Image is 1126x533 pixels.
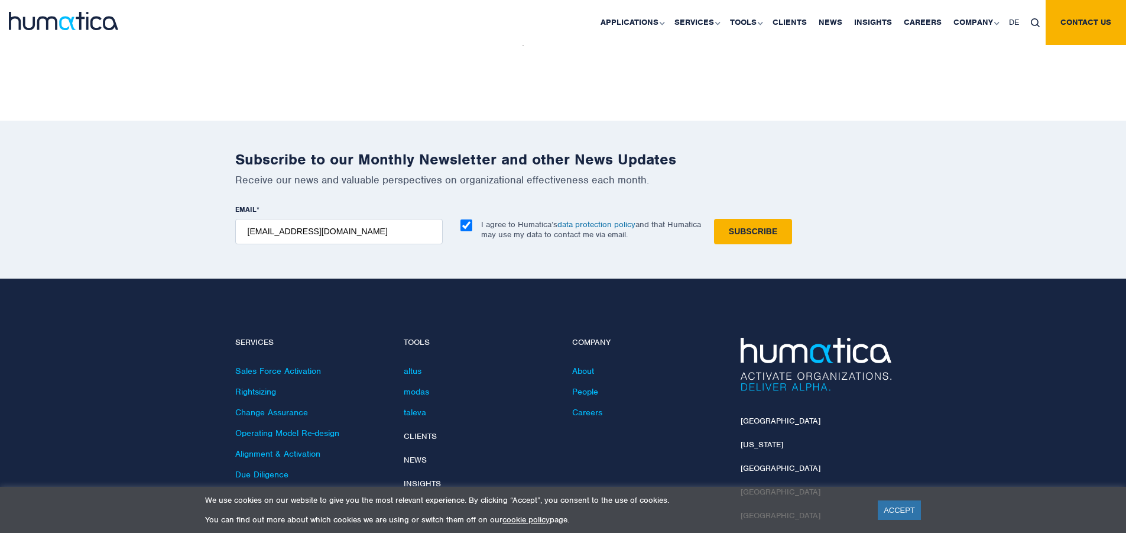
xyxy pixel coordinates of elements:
[235,366,321,376] a: Sales Force Activation
[572,407,602,418] a: Careers
[1031,18,1040,27] img: search_icon
[235,386,276,397] a: Rightsizing
[741,440,783,450] a: [US_STATE]
[572,366,594,376] a: About
[557,219,635,230] a: data protection policy
[235,219,443,244] input: name@company.com
[481,219,701,240] p: I agree to Humatica’s and that Humatica may use my data to contact me via email.
[460,219,472,231] input: I agree to Humatica’sdata protection policyand that Humatica may use my data to contact me via em...
[235,469,288,480] a: Due Diligence
[235,407,308,418] a: Change Assurance
[235,150,891,169] h2: Subscribe to our Monthly Newsletter and other News Updates
[741,463,820,473] a: [GEOGRAPHIC_DATA]
[1009,17,1019,27] span: DE
[572,338,723,348] h4: Company
[404,431,437,441] a: Clients
[404,479,441,489] a: Insights
[404,338,554,348] h4: Tools
[572,386,598,397] a: People
[235,205,257,214] span: EMAIL
[235,448,320,459] a: Alignment & Activation
[404,366,421,376] a: altus
[205,495,863,505] p: We use cookies on our website to give you the most relevant experience. By clicking “Accept”, you...
[404,407,426,418] a: taleva
[714,219,792,244] input: Subscribe
[502,515,550,525] a: cookie policy
[235,338,386,348] h4: Services
[878,500,921,520] a: ACCEPT
[9,12,118,30] img: logo
[741,416,820,426] a: [GEOGRAPHIC_DATA]
[235,173,891,186] p: Receive our news and valuable perspectives on organizational effectiveness each month.
[741,338,891,391] img: Humatica
[205,515,863,525] p: You can find out more about which cookies we are using or switch them off on our page.
[235,428,339,438] a: Operating Model Re-design
[404,386,429,397] a: modas
[404,455,427,465] a: News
